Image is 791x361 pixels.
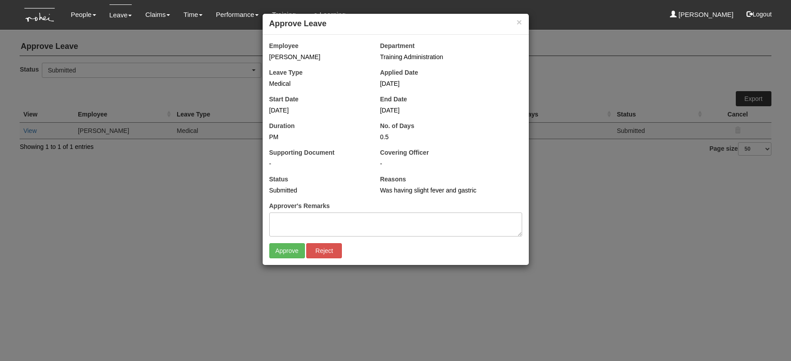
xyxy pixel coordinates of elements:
[269,68,303,77] label: Leave Type
[380,186,522,195] div: Was having slight fever and gastric
[269,148,335,157] label: Supporting Document
[269,159,367,168] div: -
[380,148,429,157] label: Covering Officer
[380,68,418,77] label: Applied Date
[380,52,522,61] div: Training Administration
[380,132,478,141] div: 0.5
[306,243,342,258] input: Reject
[754,325,782,352] iframe: chat widget
[269,132,367,141] div: PM
[380,95,407,104] label: End Date
[380,41,415,50] label: Department
[269,52,367,61] div: [PERSON_NAME]
[269,41,299,50] label: Employee
[269,79,367,88] div: Medical
[380,121,414,130] label: No. of Days
[269,19,327,28] b: Approve Leave
[380,175,406,184] label: Reasons
[380,79,478,88] div: [DATE]
[516,17,522,27] button: ×
[269,175,288,184] label: Status
[269,121,295,130] label: Duration
[269,243,305,258] input: Approve
[269,186,367,195] div: Submitted
[269,106,367,115] div: [DATE]
[269,201,330,210] label: Approver's Remarks
[269,95,299,104] label: Start Date
[380,106,478,115] div: [DATE]
[380,159,522,168] div: -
